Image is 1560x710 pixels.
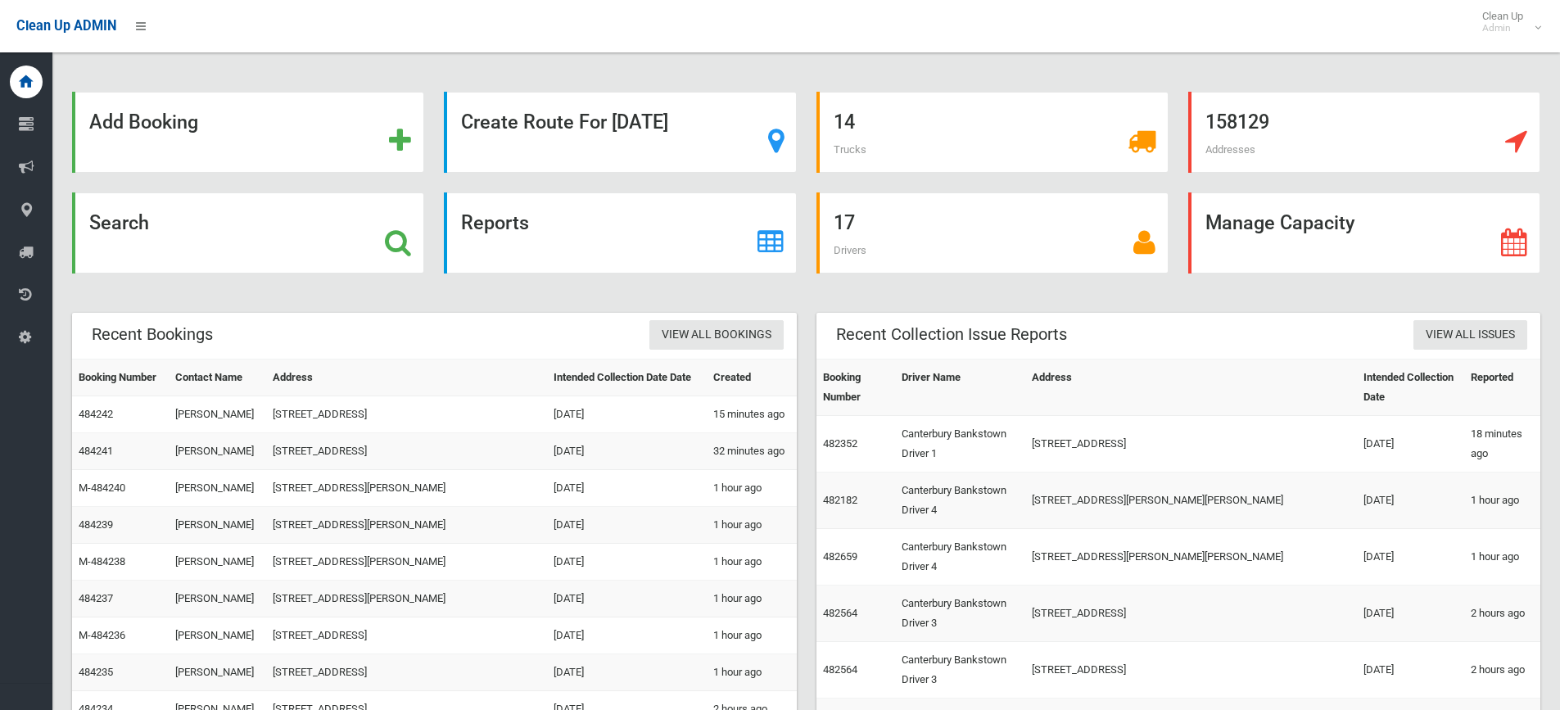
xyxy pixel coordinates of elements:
[79,445,113,457] a: 484241
[895,529,1024,586] td: Canterbury Bankstown Driver 4
[895,586,1024,642] td: Canterbury Bankstown Driver 3
[823,437,857,450] a: 482352
[1025,473,1357,529] td: [STREET_ADDRESS][PERSON_NAME][PERSON_NAME]
[707,396,796,433] td: 15 minutes ago
[816,192,1169,274] a: 17 Drivers
[1357,529,1464,586] td: [DATE]
[823,663,857,676] a: 482564
[1205,211,1354,234] strong: Manage Capacity
[895,642,1024,699] td: Canterbury Bankstown Driver 3
[816,360,896,416] th: Booking Number
[547,654,707,691] td: [DATE]
[1357,360,1464,416] th: Intended Collection Date
[707,617,796,654] td: 1 hour ago
[895,416,1024,473] td: Canterbury Bankstown Driver 1
[79,408,113,420] a: 484242
[1205,111,1269,133] strong: 158129
[169,617,266,654] td: [PERSON_NAME]
[169,544,266,581] td: [PERSON_NAME]
[1464,642,1540,699] td: 2 hours ago
[816,92,1169,173] a: 14 Trucks
[707,654,796,691] td: 1 hour ago
[1464,529,1540,586] td: 1 hour ago
[547,433,707,470] td: [DATE]
[444,92,796,173] a: Create Route For [DATE]
[79,629,125,641] a: M-484236
[895,360,1024,416] th: Driver Name
[707,433,796,470] td: 32 minutes ago
[823,607,857,619] a: 482564
[461,111,668,133] strong: Create Route For [DATE]
[266,433,547,470] td: [STREET_ADDRESS]
[707,507,796,544] td: 1 hour ago
[79,592,113,604] a: 484237
[547,507,707,544] td: [DATE]
[1357,473,1464,529] td: [DATE]
[444,192,796,274] a: Reports
[547,617,707,654] td: [DATE]
[461,211,529,234] strong: Reports
[1464,360,1540,416] th: Reported
[1357,416,1464,473] td: [DATE]
[834,111,855,133] strong: 14
[169,581,266,617] td: [PERSON_NAME]
[169,507,266,544] td: [PERSON_NAME]
[266,654,547,691] td: [STREET_ADDRESS]
[16,18,116,34] span: Clean Up ADMIN
[1357,586,1464,642] td: [DATE]
[72,360,169,396] th: Booking Number
[169,360,266,396] th: Contact Name
[266,581,547,617] td: [STREET_ADDRESS][PERSON_NAME]
[547,360,707,396] th: Intended Collection Date Date
[649,320,784,350] a: View All Bookings
[89,211,149,234] strong: Search
[1025,642,1357,699] td: [STREET_ADDRESS]
[834,211,855,234] strong: 17
[1205,143,1255,156] span: Addresses
[169,654,266,691] td: [PERSON_NAME]
[1357,642,1464,699] td: [DATE]
[547,544,707,581] td: [DATE]
[1413,320,1527,350] a: View All Issues
[1025,416,1357,473] td: [STREET_ADDRESS]
[547,581,707,617] td: [DATE]
[1025,360,1357,416] th: Address
[707,544,796,581] td: 1 hour ago
[707,581,796,617] td: 1 hour ago
[707,360,796,396] th: Created
[79,555,125,568] a: M-484238
[79,518,113,531] a: 484239
[79,666,113,678] a: 484235
[169,433,266,470] td: [PERSON_NAME]
[1482,22,1523,34] small: Admin
[1025,586,1357,642] td: [STREET_ADDRESS]
[266,396,547,433] td: [STREET_ADDRESS]
[895,473,1024,529] td: Canterbury Bankstown Driver 4
[266,507,547,544] td: [STREET_ADDRESS][PERSON_NAME]
[1188,192,1540,274] a: Manage Capacity
[266,470,547,507] td: [STREET_ADDRESS][PERSON_NAME]
[547,470,707,507] td: [DATE]
[1464,586,1540,642] td: 2 hours ago
[266,544,547,581] td: [STREET_ADDRESS][PERSON_NAME]
[1464,416,1540,473] td: 18 minutes ago
[72,92,424,173] a: Add Booking
[266,617,547,654] td: [STREET_ADDRESS]
[1464,473,1540,529] td: 1 hour ago
[823,494,857,506] a: 482182
[79,482,125,494] a: M-484240
[169,396,266,433] td: [PERSON_NAME]
[72,192,424,274] a: Search
[816,319,1087,350] header: Recent Collection Issue Reports
[834,143,866,156] span: Trucks
[266,360,547,396] th: Address
[1188,92,1540,173] a: 158129 Addresses
[1474,10,1540,34] span: Clean Up
[89,111,198,133] strong: Add Booking
[169,470,266,507] td: [PERSON_NAME]
[1025,529,1357,586] td: [STREET_ADDRESS][PERSON_NAME][PERSON_NAME]
[72,319,233,350] header: Recent Bookings
[547,396,707,433] td: [DATE]
[707,470,796,507] td: 1 hour ago
[823,550,857,563] a: 482659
